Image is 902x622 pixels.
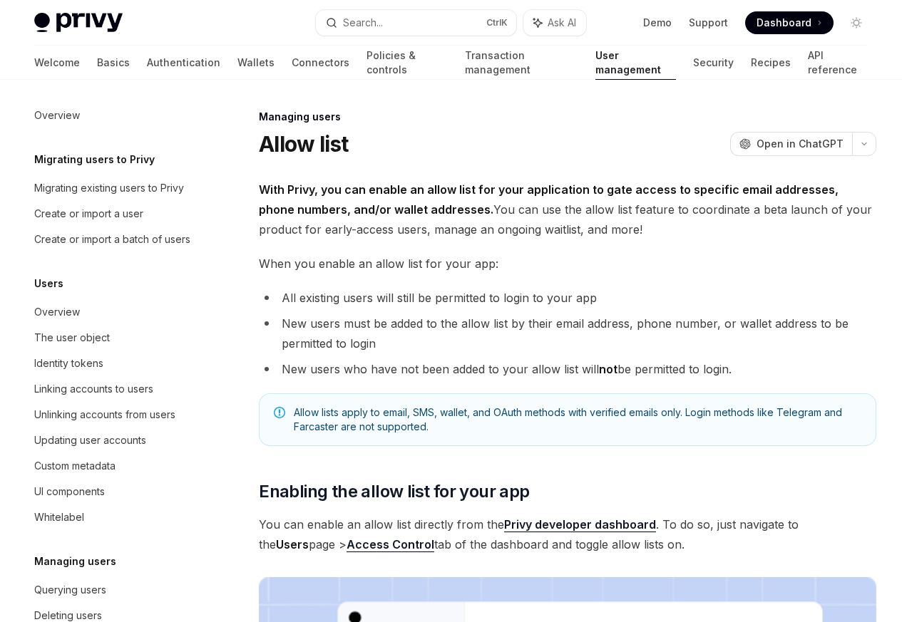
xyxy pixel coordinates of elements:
[367,46,448,80] a: Policies & controls
[34,457,116,475] div: Custom metadata
[259,131,349,157] h1: Allow list
[745,11,834,34] a: Dashboard
[523,10,586,36] button: Ask AI
[259,288,876,308] li: All existing users will still be permitted to login to your app
[757,137,844,151] span: Open in ChatGPT
[34,509,84,526] div: Whitelabel
[23,299,205,325] a: Overview
[23,402,205,427] a: Unlinking accounts from users
[274,407,285,418] svg: Note
[34,406,175,423] div: Unlinking accounts from users
[34,107,80,124] div: Overview
[23,427,205,453] a: Updating user accounts
[845,11,868,34] button: Toggle dark mode
[23,325,205,351] a: The user object
[548,16,576,30] span: Ask AI
[465,46,578,80] a: Transaction management
[23,175,205,201] a: Migrating existing users to Privy
[34,231,190,248] div: Create or import a batch of users
[34,151,155,168] h5: Migrating users to Privy
[23,103,205,128] a: Overview
[34,329,110,346] div: The user object
[259,110,876,124] div: Managing users
[504,517,656,532] a: Privy developer dashboard
[34,380,153,398] div: Linking accounts to users
[34,581,106,598] div: Querying users
[693,46,734,80] a: Security
[23,376,205,402] a: Linking accounts to users
[34,180,184,197] div: Migrating existing users to Privy
[34,275,63,292] h5: Users
[147,46,220,80] a: Authentication
[259,180,876,239] span: You can use the allow list feature to coordinate a beta launch of your product for early-access u...
[259,313,876,353] li: New users must be added to the allow list by their email address, phone number, or wallet address...
[34,46,80,80] a: Welcome
[259,359,876,379] li: New users who have not been added to your allow list will be permitted to login.
[23,479,205,504] a: UI components
[730,132,852,156] button: Open in ChatGPT
[294,405,861,434] span: Allow lists apply to email, SMS, wallet, and OAuth methods with verified emails only. Login metho...
[276,537,309,551] strong: Users
[237,46,275,80] a: Wallets
[34,304,80,321] div: Overview
[23,453,205,479] a: Custom metadata
[599,362,617,376] strong: not
[486,17,508,28] span: Ctrl K
[34,483,105,500] div: UI components
[595,46,677,80] a: User management
[751,46,791,80] a: Recipes
[23,504,205,530] a: Whitelabel
[347,537,434,552] a: Access Control
[259,480,529,503] span: Enabling the allow list for your app
[34,355,103,372] div: Identity tokens
[34,205,143,222] div: Create or import a user
[34,13,123,33] img: light logo
[292,46,349,80] a: Connectors
[757,16,811,30] span: Dashboard
[343,14,383,31] div: Search...
[259,254,876,274] span: When you enable an allow list for your app:
[689,16,728,30] a: Support
[23,201,205,227] a: Create or import a user
[34,432,146,449] div: Updating user accounts
[34,553,116,570] h5: Managing users
[23,577,205,603] a: Querying users
[316,10,516,36] button: Search...CtrlK
[97,46,130,80] a: Basics
[643,16,672,30] a: Demo
[23,351,205,376] a: Identity tokens
[259,182,839,217] strong: With Privy, you can enable an allow list for your application to gate access to specific email ad...
[808,46,868,80] a: API reference
[23,227,205,252] a: Create or import a batch of users
[259,514,876,554] span: You can enable an allow list directly from the . To do so, just navigate to the page > tab of the...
